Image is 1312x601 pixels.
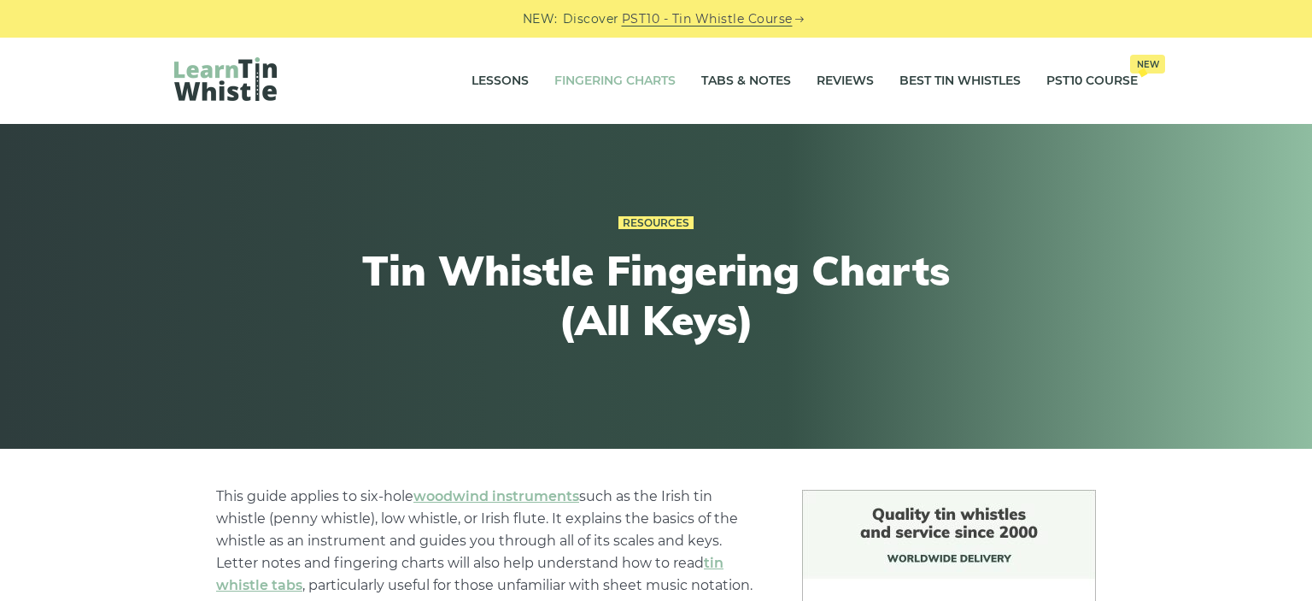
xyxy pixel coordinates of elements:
[554,60,676,103] a: Fingering Charts
[413,488,579,504] a: woodwind instruments
[1130,55,1165,74] span: New
[216,486,761,597] p: This guide applies to six-hole such as the Irish tin whistle (penny whistle), low whistle, or Iri...
[342,246,970,345] h1: Tin Whistle Fingering Charts (All Keys)
[1046,60,1138,103] a: PST10 CourseNew
[174,57,277,101] img: LearnTinWhistle.com
[618,216,694,230] a: Resources
[899,60,1021,103] a: Best Tin Whistles
[701,60,791,103] a: Tabs & Notes
[471,60,529,103] a: Lessons
[817,60,874,103] a: Reviews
